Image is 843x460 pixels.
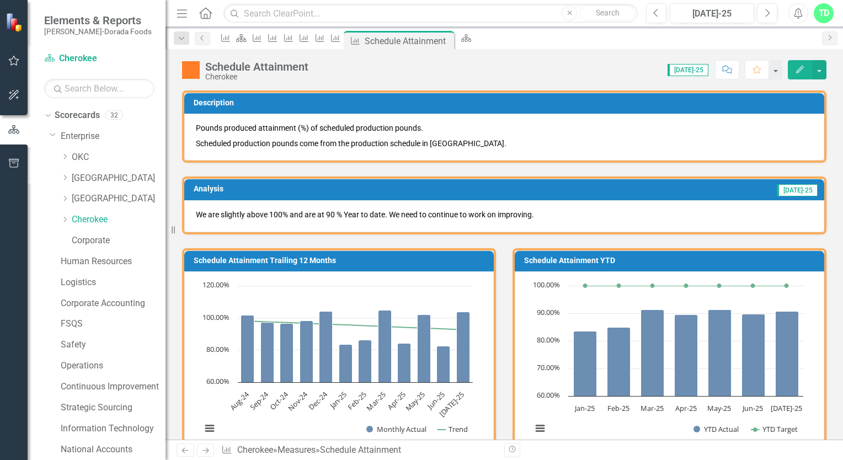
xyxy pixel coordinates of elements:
text: [DATE]-25 [437,389,466,419]
text: 90.00% [537,307,560,317]
a: Cherokee [72,213,166,226]
path: Feb-25, 86.26135612. Monthly Actual. [359,340,372,383]
a: Operations [61,360,166,372]
button: Show YTD Actual [693,424,739,434]
text: 70.00% [537,362,560,372]
p: Pounds produced attainment (%) of scheduled production pounds. [196,122,813,136]
svg: Interactive chart [526,280,809,446]
a: National Accounts [61,443,166,456]
a: Safety [61,339,166,351]
a: Measures [278,445,316,455]
text: May-25 [403,389,427,413]
h3: Schedule Attainment Trailing 12 Months [194,256,488,265]
text: Aug-24 [228,389,251,413]
a: OKC [72,151,166,164]
path: Mar-25, 91.31033127. YTD Actual. [641,310,664,397]
path: Apr-25, 89.43172016. YTD Actual. [675,315,698,397]
a: Corporate [72,234,166,247]
a: Strategic Sourcing [61,402,166,414]
div: Chart. Highcharts interactive chart. [526,280,813,446]
path: Jan-25, 83.48611111. YTD Actual. [574,331,597,397]
g: Monthly Actual, series 1 of 2. Bar series with 12 bars. [241,311,470,383]
button: TD [814,3,834,23]
text: Jan-25 [574,403,595,413]
div: Schedule Attainment [365,34,451,48]
path: Jun-25, 100. YTD Target. [751,284,755,288]
path: Oct-24, 96.68134839. Monthly Actual. [280,324,294,383]
span: [DATE]-25 [777,184,818,196]
span: Search [596,8,620,17]
path: May-25, 91.37966296. YTD Actual. [708,310,732,397]
text: Trend [449,424,468,434]
button: Search [580,6,635,21]
text: Sep-24 [248,389,271,413]
path: Mar-25, 100. YTD Target. [650,284,655,288]
path: Feb-25, 100. YTD Target. [617,284,621,288]
text: 120.00% [202,280,230,290]
text: May-25 [707,403,731,413]
text: Jan-25 [327,389,349,411]
text: Apr-25 [675,403,697,413]
button: View chart menu, Chart [532,420,548,436]
text: Nov-24 [286,389,310,413]
text: Feb-25 [345,389,368,412]
a: Enterprise [61,130,166,143]
button: Show Trend [437,424,468,434]
path: Apr-25, 84.13680581. Monthly Actual. [398,344,411,383]
a: Cherokee [44,52,154,65]
text: Apr-25 [385,389,407,411]
path: Apr-25, 100. YTD Target. [684,284,689,288]
div: Schedule Attainment [320,445,401,455]
img: Warning [182,61,200,79]
div: Chart. Highcharts interactive chart. [196,280,482,446]
div: Cherokee [205,73,308,81]
path: Jul-25, 103.70694688. Monthly Actual. [457,312,470,383]
a: Scorecards [55,109,100,122]
path: Aug-24, 101.65. Monthly Actual. [241,315,254,383]
input: Search Below... [44,79,154,98]
text: Dec-24 [306,389,329,413]
path: Jan-25, 100. YTD Target. [583,284,588,288]
a: Information Technology [61,422,166,435]
p: We are slightly above 100% and are at 90 % Year to date. We need to continue to work on improving. [196,209,813,220]
img: ClearPoint Strategy [6,12,25,31]
text: Feb-25 [607,403,629,413]
path: Jun-25, 89.76011357. YTD Actual. [742,314,765,397]
text: Jun-25 [424,389,446,411]
g: YTD Target, series 2 of 2. Line with 7 data points. [583,284,789,288]
path: May-25, 102.04883649. Monthly Actual. [418,315,431,383]
path: Jul-25, 90.75235435. YTD Actual. [776,312,799,397]
path: Jun-25, 82.3890785. Monthly Actual. [437,346,450,383]
text: Jun-25 [741,403,763,413]
div: Schedule Attainment [205,61,308,73]
div: » » [221,444,496,457]
svg: Interactive chart [196,280,478,446]
a: [GEOGRAPHIC_DATA] [72,192,166,205]
path: Nov-24, 98.2571479. Monthly Actual. [300,321,313,383]
input: Search ClearPoint... [223,4,638,23]
path: Feb-25, 84.97308275. YTD Actual. [607,328,631,397]
text: Mar-25 [364,389,387,413]
text: 80.00% [206,344,230,354]
a: Logistics [61,276,166,289]
g: YTD Actual, series 1 of 2. Bar series with 7 bars. [574,310,799,397]
path: Sep-24, 97.31482642. Monthly Actual. [261,323,274,383]
path: Dec-24, 103.92947856. Monthly Actual. [319,312,333,383]
a: [GEOGRAPHIC_DATA] [72,172,166,185]
h3: Analysis [194,185,453,193]
div: [DATE]-25 [674,7,750,20]
text: 80.00% [537,335,560,345]
span: Elements & Reports [44,14,152,27]
span: [DATE]-25 [668,64,708,76]
text: 100.00% [202,312,230,322]
text: [DATE]-25 [771,403,802,413]
path: Mar-25, 104.63154328. Monthly Actual. [378,311,392,383]
button: [DATE]-25 [670,3,754,23]
a: Human Resources [61,255,166,268]
a: Corporate Accounting [61,297,166,310]
text: 100.00% [533,280,560,290]
button: View chart menu, Chart [202,420,217,436]
a: Cherokee [237,445,273,455]
button: Show YTD Target [751,424,798,434]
